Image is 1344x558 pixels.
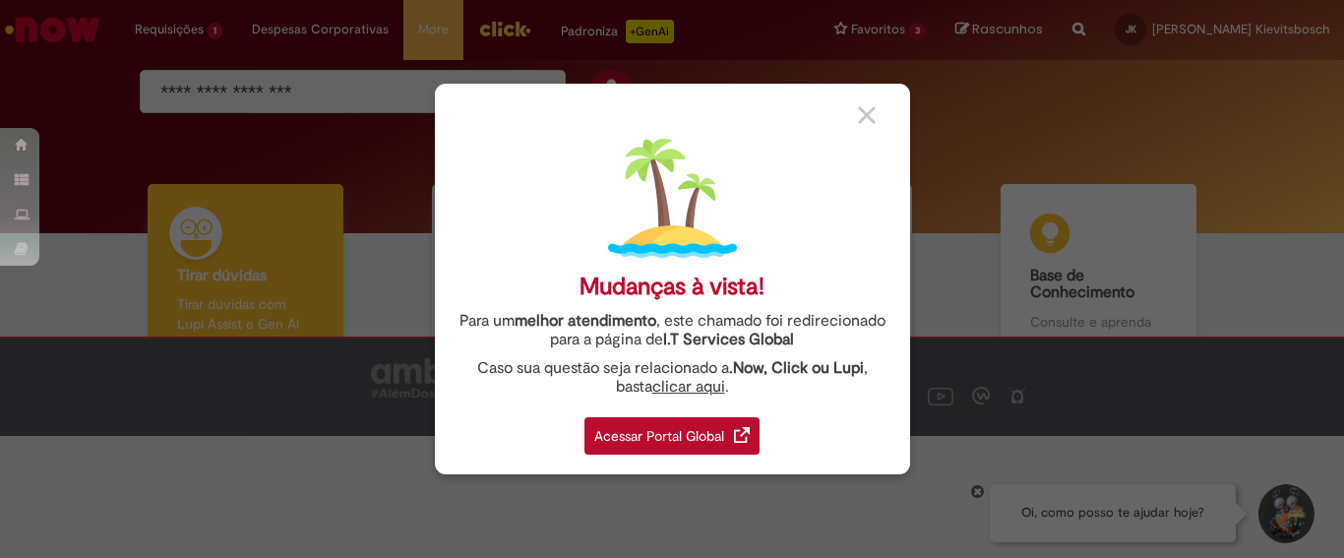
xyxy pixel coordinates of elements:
div: Acessar Portal Global [584,417,760,455]
img: close_button_grey.png [858,106,876,124]
div: Caso sua questão seja relacionado a , basta . [450,359,895,397]
div: Mudanças à vista! [580,273,764,301]
a: clicar aqui [652,366,725,397]
div: Para um , este chamado foi redirecionado para a página de [450,312,895,349]
strong: melhor atendimento [515,311,656,331]
strong: .Now, Click ou Lupi [729,358,864,378]
img: redirect_link.png [734,427,750,443]
img: island.png [608,134,737,263]
a: Acessar Portal Global [584,406,760,455]
a: I.T Services Global [663,319,794,349]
